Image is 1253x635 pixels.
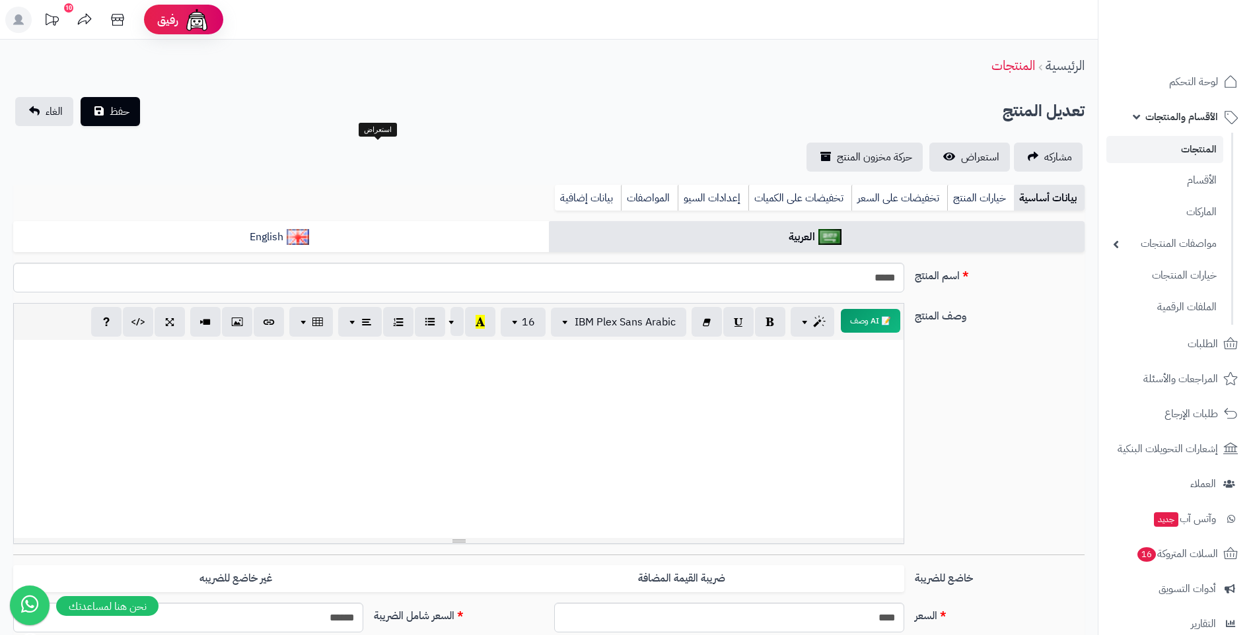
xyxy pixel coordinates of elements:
[1106,198,1223,226] a: الماركات
[1106,66,1245,98] a: لوحة التحكم
[837,149,912,165] span: حركة مخزون المنتج
[1136,545,1218,563] span: السلات المتروكة
[947,185,1014,211] a: خيارات المنتج
[1106,136,1223,163] a: المنتجات
[1163,18,1240,46] img: logo-2.png
[1190,475,1216,493] span: العملاء
[1154,512,1178,527] span: جديد
[1143,370,1218,388] span: المراجعات والأسئلة
[1106,538,1245,570] a: السلات المتروكة16
[1106,468,1245,500] a: العملاء
[961,149,999,165] span: استعراض
[1106,328,1245,360] a: الطلبات
[910,565,1090,586] label: خاضع للضريبة
[1106,398,1245,430] a: طلبات الإرجاع
[1106,293,1223,321] a: الملفات الرقمية
[157,12,178,28] span: رفيق
[549,221,1085,253] a: العربية
[841,309,900,333] button: 📝 AI وصف
[991,55,1035,75] a: المنتجات
[369,603,549,624] label: السعر شامل الضريبة
[184,7,210,33] img: ai-face.png
[13,221,549,253] a: English
[551,308,686,337] button: IBM Plex Sans Arabic
[1014,143,1083,172] a: مشاركه
[1153,510,1216,528] span: وآتس آب
[1003,98,1085,125] h2: تعديل المنتج
[910,263,1090,284] label: اسم المنتج
[818,229,841,245] img: العربية
[1106,261,1223,290] a: خيارات المنتجات
[1137,547,1157,562] span: 16
[110,104,129,119] span: حفظ
[1145,108,1218,126] span: الأقسام والمنتجات
[678,185,748,211] a: إعدادات السيو
[851,185,947,211] a: تخفيضات على السعر
[35,7,68,36] a: تحديثات المنصة
[46,104,63,119] span: الغاء
[1106,363,1245,395] a: المراجعات والأسئلة
[459,565,904,592] label: ضريبة القيمة المضافة
[1106,573,1245,605] a: أدوات التسويق
[575,314,676,330] span: IBM Plex Sans Arabic
[522,314,535,330] span: 16
[81,97,140,126] button: حفظ
[748,185,851,211] a: تخفيضات على الكميات
[15,97,73,126] a: الغاء
[1191,615,1216,633] span: التقارير
[1106,433,1245,465] a: إشعارات التحويلات البنكية
[1014,185,1085,211] a: بيانات أساسية
[1118,440,1218,458] span: إشعارات التحويلات البنكية
[1169,73,1218,91] span: لوحة التحكم
[555,185,621,211] a: بيانات إضافية
[910,303,1090,324] label: وصف المنتج
[1164,405,1218,423] span: طلبات الإرجاع
[359,123,397,137] div: استعراض
[910,603,1090,624] label: السعر
[929,143,1010,172] a: استعراض
[1106,166,1223,195] a: الأقسام
[501,308,546,337] button: 16
[64,3,73,13] div: 10
[1044,149,1072,165] span: مشاركه
[1188,335,1218,353] span: الطلبات
[621,185,678,211] a: المواصفات
[1106,230,1223,258] a: مواصفات المنتجات
[1106,503,1245,535] a: وآتس آبجديد
[806,143,923,172] a: حركة مخزون المنتج
[1159,580,1216,598] span: أدوات التسويق
[1046,55,1085,75] a: الرئيسية
[13,565,458,592] label: غير خاضع للضريبه
[287,229,310,245] img: English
